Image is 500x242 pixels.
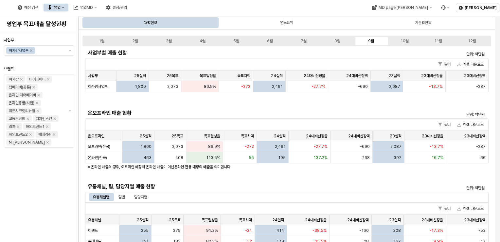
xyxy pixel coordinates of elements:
[271,73,283,78] span: 24실적
[36,115,52,122] div: 디자인스킨
[115,193,129,201] div: 팀별
[358,84,368,89] span: -690
[9,100,34,106] div: 온라인용품(사입)
[140,133,152,139] span: 25실적
[9,131,28,138] div: 해외브랜드2
[245,228,252,233] span: -24
[334,39,340,43] div: 8월
[53,117,56,120] div: Remove 디자인스킨
[320,38,354,44] label: 8월
[219,17,354,28] div: 연도요약
[175,155,183,160] span: 408
[245,144,254,149] span: -272
[468,39,476,43] div: 12월
[83,17,218,28] div: 월별현황
[36,110,39,112] div: Remove 퓨토시크릿리뉴얼
[144,155,152,160] span: 463
[70,4,101,11] div: 영업MD
[272,84,283,89] span: 2,491
[66,74,74,147] button: 제안 사항 표시
[202,217,218,223] span: 목표달성율
[476,84,486,89] span: -287
[220,38,253,44] label: 5월
[389,217,401,223] span: 23실적
[9,108,35,114] div: 퓨토시크릿리뉴얼
[480,155,486,160] span: 66
[478,228,486,233] span: -53
[102,4,131,11] button: 설정/관리
[7,21,72,27] h4: 영업부 목표매출 달성현황
[305,217,327,223] span: 24대비신장율
[421,73,443,78] span: 23대비신장율
[274,133,286,139] span: 24실적
[53,133,55,136] div: Remove 베베리쉬
[241,133,254,139] span: 목표차액
[172,144,183,149] span: 2,073
[200,73,216,78] span: 목표달성율
[267,39,273,43] div: 6월
[93,193,109,201] div: 유통채널별
[430,144,443,149] span: -13.7%
[27,117,29,120] div: Remove 꼬똥드베베
[415,19,431,27] div: 기간별현황
[169,217,181,223] span: 25목표
[464,217,486,223] span: 23대비신장액
[304,73,325,78] span: 24대비신장율
[118,193,125,201] div: 팀별
[132,39,138,43] div: 2월
[362,155,370,160] span: 268
[200,39,205,43] div: 4월
[140,144,152,149] span: 1,800
[134,193,147,201] div: 담당자별
[118,38,152,44] label: 2월
[37,94,40,96] div: Remove 온라인 디어베이비
[278,155,286,160] span: 195
[80,5,93,10] div: 영업MD
[388,73,400,78] span: 23실적
[44,4,68,11] div: 영업
[88,144,110,149] span: 오프라인(전국)
[456,4,499,12] button: [PERSON_NAME]
[14,4,42,11] div: 매장 검색
[368,4,436,11] div: MD page 이동
[88,228,98,233] span: 이랜드
[390,133,402,139] span: 23실적
[464,133,486,139] span: 23대비신장액
[249,155,254,160] span: 55
[152,38,186,44] label: 3월
[9,92,36,98] div: 온라인 디어베이비
[429,228,443,233] span: -17.3%
[88,217,101,223] span: 유통채널
[46,125,48,128] div: Remove 해외브랜드1
[9,76,19,83] div: 아가방
[312,84,325,89] span: -27.7%
[421,38,455,44] label: 11월
[167,84,178,89] span: 2,073
[17,125,19,128] div: Remove 엘츠
[89,193,113,201] div: 유통채널별
[306,133,328,139] span: 24대비신장율
[47,78,49,81] div: Remove 디어베이비
[32,86,35,89] div: Remove 냅베이비(공통)
[79,16,500,242] main: App Frame
[204,133,220,139] span: 목표달성율
[30,49,32,52] div: Remove 아가방사업부
[46,141,49,144] div: Remove N_이야이야오
[378,5,428,10] div: MD page [PERSON_NAME]
[253,38,287,44] label: 6월
[9,115,25,122] div: 꼬똥드베베
[144,19,157,27] div: 월별현황
[360,144,370,149] span: -690
[9,123,15,130] div: 엘츠
[347,217,369,223] span: 24대비신장액
[348,133,370,139] span: 24대비신장액
[167,73,178,78] span: 25목표
[88,155,107,160] span: 온라인(전국)
[206,228,218,233] span: 91.3%
[9,84,31,91] div: 냅베이비(공통)
[130,193,151,201] div: 담당자별
[455,205,486,212] button: 엑셀 다운로드
[174,165,210,169] strong: 온라인 전용 매장의 매출
[388,38,421,44] label: 10월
